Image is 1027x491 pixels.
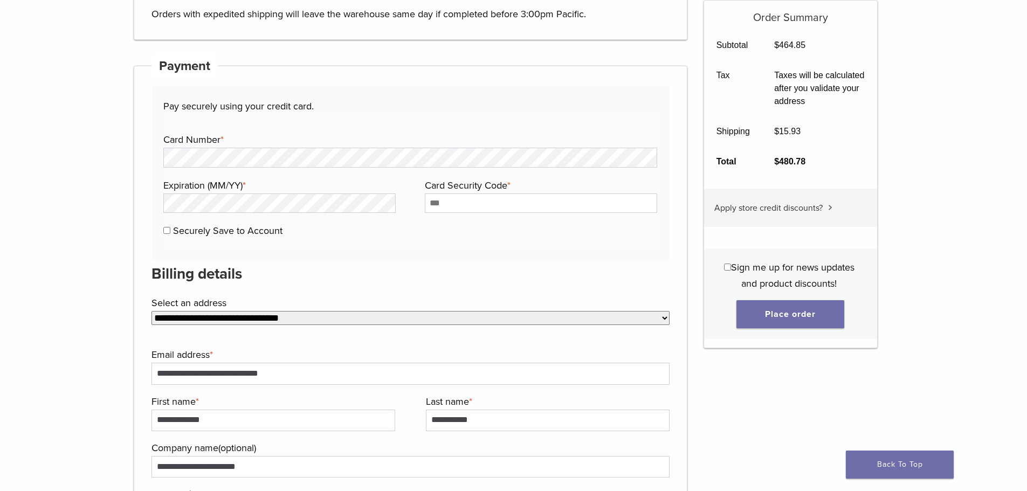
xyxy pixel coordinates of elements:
[774,127,801,136] bdi: 15.93
[731,261,854,289] span: Sign me up for news updates and product discounts!
[704,60,762,116] th: Tax
[714,203,823,213] span: Apply store credit discounts?
[774,157,805,166] bdi: 480.78
[151,261,670,287] h3: Billing details
[774,127,779,136] span: $
[151,295,667,311] label: Select an address
[151,393,392,410] label: First name
[774,157,779,166] span: $
[173,225,282,237] label: Securely Save to Account
[163,132,654,148] label: Card Number
[736,300,844,328] button: Place order
[151,440,667,456] label: Company name
[151,53,218,79] h4: Payment
[163,114,657,248] fieldset: Payment Info
[704,116,762,147] th: Shipping
[724,264,731,271] input: Sign me up for news updates and product discounts!
[704,1,877,24] h5: Order Summary
[704,30,762,60] th: Subtotal
[218,442,256,454] span: (optional)
[163,177,393,193] label: Expiration (MM/YY)
[846,451,954,479] a: Back To Top
[774,40,779,50] span: $
[151,347,667,363] label: Email address
[774,40,805,50] bdi: 464.85
[762,60,877,116] td: Taxes will be calculated after you validate your address
[704,147,762,177] th: Total
[828,205,832,210] img: caret.svg
[426,393,667,410] label: Last name
[425,177,654,193] label: Card Security Code
[163,98,657,114] p: Pay securely using your credit card.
